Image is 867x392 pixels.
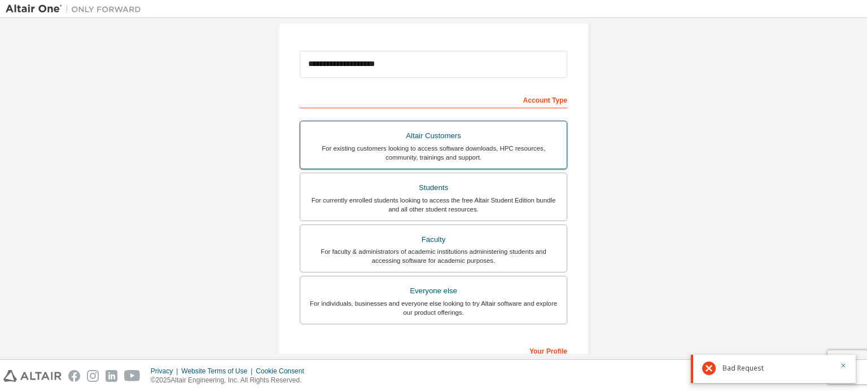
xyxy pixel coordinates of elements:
[151,376,311,385] p: © 2025 Altair Engineering, Inc. All Rights Reserved.
[307,247,560,265] div: For faculty & administrators of academic institutions administering students and accessing softwa...
[307,232,560,248] div: Faculty
[307,144,560,162] div: For existing customers looking to access software downloads, HPC resources, community, trainings ...
[6,3,147,15] img: Altair One
[3,370,62,382] img: altair_logo.svg
[307,196,560,214] div: For currently enrolled students looking to access the free Altair Student Edition bundle and all ...
[68,370,80,382] img: facebook.svg
[722,364,764,373] span: Bad Request
[106,370,117,382] img: linkedin.svg
[307,180,560,196] div: Students
[300,341,567,359] div: Your Profile
[151,367,181,376] div: Privacy
[181,367,256,376] div: Website Terms of Use
[87,370,99,382] img: instagram.svg
[307,128,560,144] div: Altair Customers
[307,283,560,299] div: Everyone else
[300,90,567,108] div: Account Type
[307,299,560,317] div: For individuals, businesses and everyone else looking to try Altair software and explore our prod...
[256,367,310,376] div: Cookie Consent
[124,370,141,382] img: youtube.svg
